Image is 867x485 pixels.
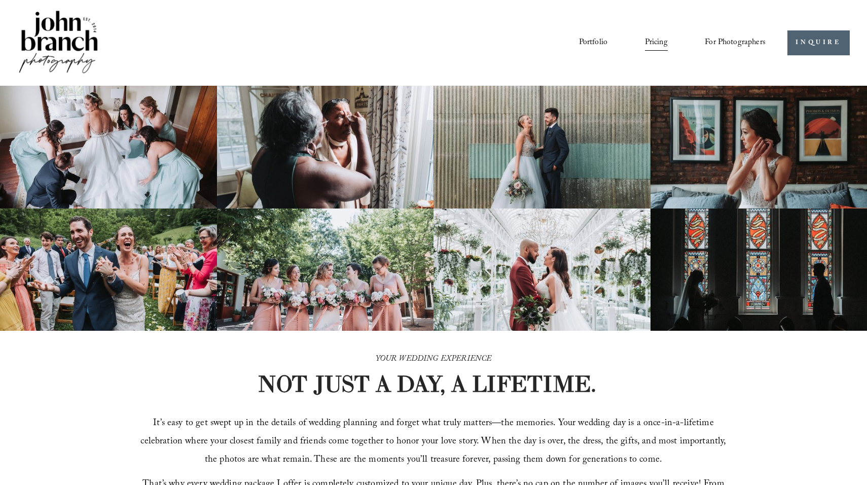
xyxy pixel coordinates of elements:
[579,34,607,51] a: Portfolio
[376,353,492,366] em: YOUR WEDDING EXPERIENCE
[433,209,651,331] img: Bride and groom standing in an elegant greenhouse with chandeliers and lush greenery.
[787,30,850,55] a: INQUIRE
[645,34,668,51] a: Pricing
[705,34,766,51] a: folder dropdown
[217,86,434,208] img: Woman applying makeup to another woman near a window with floral curtains and autumn flowers.
[705,35,766,51] span: For Photographers
[258,370,596,398] strong: NOT JUST A DAY, A LIFETIME.
[17,9,99,77] img: John Branch IV Photography
[217,209,434,331] img: A bride and four bridesmaids in pink dresses, holding bouquets with pink and white flowers, smili...
[433,86,651,208] img: A bride and groom standing together, laughing, with the bride holding a bouquet in front of a cor...
[140,416,729,468] span: It’s easy to get swept up in the details of wedding planning and forget what truly matters—the me...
